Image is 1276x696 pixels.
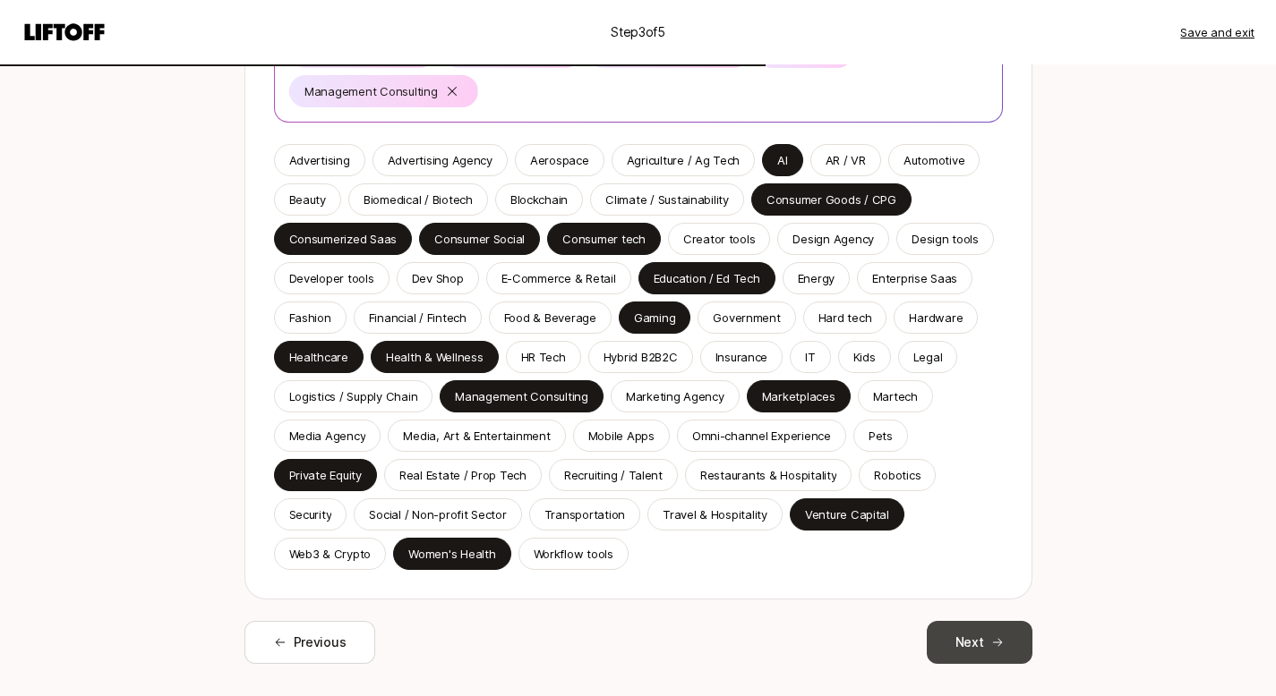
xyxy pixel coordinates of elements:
p: Hybrid B2B2C [604,348,678,366]
p: Financial / Fintech [369,309,467,327]
p: Management Consulting [455,387,588,405]
p: Robotics [874,466,921,484]
div: Climate / Sustainability [605,191,729,208]
p: Private Equity [289,466,362,484]
p: Developer tools [289,269,374,287]
p: AR / VR [826,151,866,169]
p: Security [289,505,332,523]
p: Pets [869,427,893,445]
p: AI [777,151,787,169]
p: Transportation [544,505,625,523]
button: Previous [244,621,376,664]
button: Save and exit [1180,23,1255,41]
p: Consumer tech [562,230,646,248]
p: Legal [913,348,943,366]
div: Web3 & Crypto [289,545,372,563]
div: Hard tech [818,309,872,327]
p: Real Estate / Prop Tech [399,466,527,484]
p: IT [805,348,815,366]
p: Social / Non-profit Sector [369,505,506,523]
p: Advertising [289,151,350,169]
p: Beauty [289,191,326,208]
p: Aerospace [530,151,589,169]
p: Enterprise Saas [872,269,957,287]
div: Marketing Agency [626,387,724,405]
p: Blockchain [510,191,568,208]
div: Venture Capital [805,505,889,523]
p: Women's Health [408,545,495,563]
p: Energy [798,269,835,287]
p: Recruiting / Talent [564,466,663,484]
p: E-Commerce & Retail [501,269,616,287]
p: Hardware [909,309,963,327]
div: Health & Wellness [386,348,484,366]
p: Education / Ed Tech [654,269,760,287]
p: Agriculture / Ag Tech [627,151,741,169]
p: Consumer Goods / CPG [766,191,896,208]
p: Government [713,309,780,327]
p: Consumer Social [434,230,525,248]
p: Biomedical / Biotech [364,191,473,208]
p: Logistics / Supply Chain [289,387,418,405]
p: Media, Art & Entertainment [403,427,550,445]
p: Travel & Hospitality [663,505,767,523]
p: Gaming [634,309,675,327]
p: Healthcare [289,348,348,366]
p: Workflow tools [534,545,613,563]
p: HR Tech [521,348,566,366]
p: Automotive [903,151,964,169]
div: Food & Beverage [504,309,596,327]
div: Consumerized Saas [289,230,398,248]
p: Mobile Apps [588,427,655,445]
p: Restaurants & Hospitality [700,466,837,484]
p: Marketplaces [762,387,835,405]
p: Fashion [289,309,331,327]
div: Omni-channel Experience [692,427,831,445]
p: Martech [873,387,918,405]
p: Insurance [715,348,768,366]
div: Advertising Agency [388,151,492,169]
p: Management Consulting [304,82,438,100]
p: Creator tools [683,230,756,248]
div: Design tools [912,230,979,248]
div: Dev Shop [412,269,464,287]
p: Design Agency [792,230,874,248]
